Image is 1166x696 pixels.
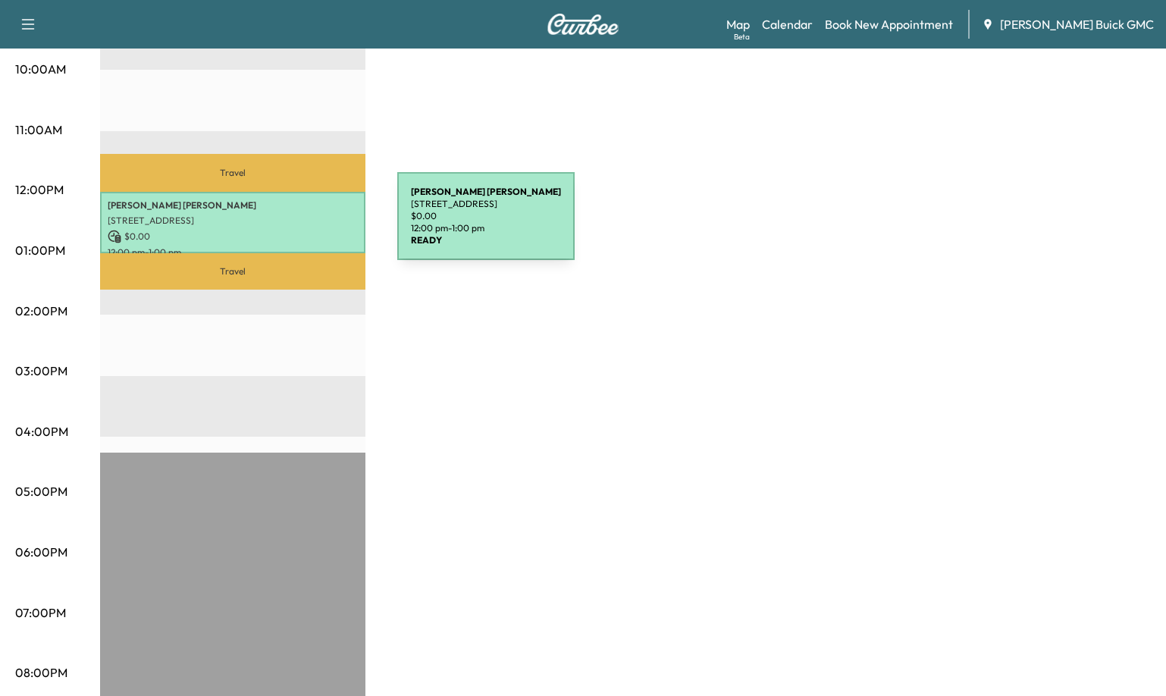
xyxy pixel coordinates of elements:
[108,199,358,212] p: [PERSON_NAME] [PERSON_NAME]
[1000,15,1154,33] span: [PERSON_NAME] Buick GMC
[15,60,66,78] p: 10:00AM
[108,215,358,227] p: [STREET_ADDRESS]
[108,230,358,243] p: $ 0.00
[15,180,64,199] p: 12:00PM
[15,241,65,259] p: 01:00PM
[15,422,68,440] p: 04:00PM
[15,121,62,139] p: 11:00AM
[100,253,365,290] p: Travel
[15,362,67,380] p: 03:00PM
[108,246,358,259] p: 12:00 pm - 1:00 pm
[15,482,67,500] p: 05:00PM
[734,31,750,42] div: Beta
[547,14,619,35] img: Curbee Logo
[15,663,67,682] p: 08:00PM
[15,543,67,561] p: 06:00PM
[825,15,953,33] a: Book New Appointment
[15,302,67,320] p: 02:00PM
[100,154,365,192] p: Travel
[762,15,813,33] a: Calendar
[726,15,750,33] a: MapBeta
[15,604,66,622] p: 07:00PM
